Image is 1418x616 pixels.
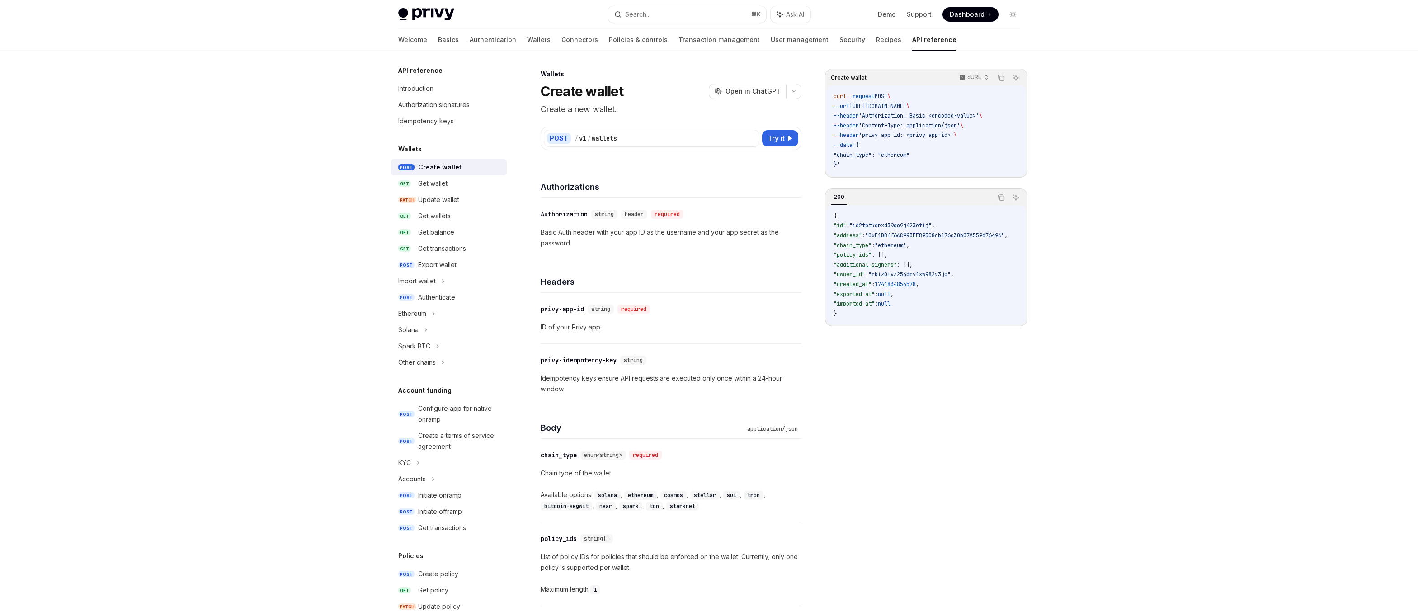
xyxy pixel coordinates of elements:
h5: API reference [398,65,443,76]
div: , [594,489,624,500]
code: starknet [666,502,699,511]
div: Idempotency keys [398,116,454,127]
a: POSTGet transactions [391,520,507,536]
span: POST [398,492,415,499]
a: GETGet policy [391,582,507,598]
span: "policy_ids" [834,251,872,259]
span: "ethereum" [875,242,906,249]
a: POSTCreate policy [391,566,507,582]
div: / [575,134,578,143]
h5: Policies [398,550,424,561]
span: Dashboard [950,10,985,19]
span: "additional_signers" [834,261,897,268]
div: Create wallet [418,162,462,173]
code: ethereum [624,491,657,500]
span: : [846,222,849,229]
span: "created_at" [834,281,872,288]
a: POSTExport wallet [391,257,507,273]
p: Create a new wallet. [541,103,801,116]
div: wallets [592,134,617,143]
span: { [834,212,837,220]
span: POST [398,262,415,268]
span: }' [834,161,840,168]
a: POSTInitiate offramp [391,503,507,520]
span: "chain_type" [834,242,872,249]
div: Export wallet [418,259,457,270]
button: Copy the contents from the code block [995,72,1007,84]
span: \ [954,132,957,139]
div: , [723,489,744,500]
span: string [595,211,614,218]
div: Available options: [541,489,801,511]
span: --header [834,112,859,119]
span: null [878,291,890,298]
a: Transaction management [678,29,760,51]
span: GET [398,180,411,187]
code: tron [744,491,763,500]
a: GETGet wallets [391,208,507,224]
span: 'privy-app-id: <privy-app-id>' [859,132,954,139]
span: string[] [584,535,609,542]
a: GETGet transactions [391,240,507,257]
span: enum<string> [584,451,622,459]
a: PATCHUpdate wallet [391,192,507,208]
div: policy_ids [541,534,577,543]
div: POST [547,133,571,144]
div: Spark BTC [398,341,430,352]
span: --header [834,122,859,129]
a: POSTConfigure app for native onramp [391,400,507,428]
span: "0xF1DBff66C993EE895C8cb176c30b07A559d76496" [865,232,1004,239]
span: "rkiz0ivz254drv1xw982v3jq" [868,271,951,278]
span: "id2tptkqrxd39qo9j423etij" [849,222,932,229]
div: Authorization signatures [398,99,470,110]
span: : [872,281,875,288]
span: POST [398,294,415,301]
h4: Headers [541,276,801,288]
div: Create a terms of service agreement [418,430,501,452]
div: required [651,210,683,219]
h5: Account funding [398,385,452,396]
span: POST [398,571,415,578]
div: / [587,134,591,143]
span: POST [398,525,415,531]
span: , [916,281,919,288]
div: Configure app for native onramp [418,403,501,425]
a: POSTAuthenticate [391,289,507,306]
div: KYC [398,457,411,468]
span: : [862,232,865,239]
h1: Create wallet [541,83,623,99]
code: near [596,502,616,511]
code: ton [646,502,663,511]
div: Ethereum [398,308,426,319]
span: Ask AI [786,10,804,19]
a: GETGet balance [391,224,507,240]
span: , [1004,232,1008,239]
div: , [619,500,646,511]
span: Try it [768,133,785,144]
div: required [629,451,662,460]
div: Other chains [398,357,436,368]
span: 1741834854578 [875,281,916,288]
p: List of policy IDs for policies that should be enforced on the wallet. Currently, only one policy... [541,551,801,573]
img: light logo [398,8,454,21]
div: , [744,489,767,500]
a: POSTCreate wallet [391,159,507,175]
div: Wallets [541,70,801,79]
code: 1 [590,585,600,594]
span: , [932,222,935,229]
span: "id" [834,222,846,229]
p: Idempotency keys ensure API requests are executed only once within a 24-hour window. [541,373,801,395]
a: Wallets [527,29,551,51]
div: v1 [579,134,586,143]
span: POST [398,508,415,515]
div: Import wallet [398,276,436,287]
span: } [834,310,837,317]
a: Authorization signatures [391,97,507,113]
div: Initiate offramp [418,506,462,517]
div: Authorization [541,210,588,219]
div: 200 [831,192,847,202]
span: GET [398,587,411,594]
span: header [625,211,644,218]
a: Recipes [876,29,901,51]
span: "address" [834,232,862,239]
